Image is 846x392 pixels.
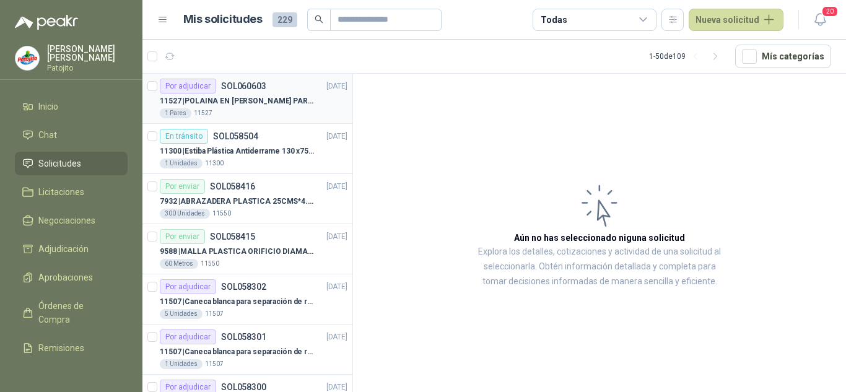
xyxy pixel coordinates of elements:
[326,81,347,92] p: [DATE]
[183,11,263,28] h1: Mis solicitudes
[326,331,347,343] p: [DATE]
[326,131,347,142] p: [DATE]
[160,246,314,258] p: 9588 | MALLA PLASTICA ORIFICIO DIAMANTE 3MM
[205,159,224,168] p: 11300
[221,282,266,291] p: SOL058302
[15,15,78,30] img: Logo peakr
[326,181,347,193] p: [DATE]
[38,341,84,355] span: Remisiones
[210,182,255,191] p: SOL058416
[477,245,722,289] p: Explora los detalles, cotizaciones y actividad de una solicitud al seleccionarla. Obtén informaci...
[205,309,224,319] p: 11507
[221,333,266,341] p: SOL058301
[160,309,203,319] div: 5 Unidades
[160,179,205,194] div: Por enviar
[15,46,39,70] img: Company Logo
[735,45,831,68] button: Mís categorías
[160,146,314,157] p: 11300 | Estiba Plástica Antiderrame 130 x75 CM - Capacidad 180-200 Litros
[210,232,255,241] p: SOL058415
[38,157,81,170] span: Solicitudes
[15,209,128,232] a: Negociaciones
[142,174,352,224] a: Por enviarSOL058416[DATE] 7932 |ABRAZADERA PLASTICA 25CMS*4.8MM NEGRA300 Unidades11550
[15,266,128,289] a: Aprobaciones
[221,82,266,90] p: SOL060603
[38,185,84,199] span: Licitaciones
[160,95,314,107] p: 11527 | POLAINA EN [PERSON_NAME] PARA SOLDADOR / ADJUNTAR FICHA TECNICA
[142,324,352,375] a: Por adjudicarSOL058301[DATE] 11507 |Caneca blanca para separación de residuos 10 LT1 Unidades11507
[15,123,128,147] a: Chat
[142,224,352,274] a: Por enviarSOL058415[DATE] 9588 |MALLA PLASTICA ORIFICIO DIAMANTE 3MM60 Metros11550
[47,45,128,62] p: [PERSON_NAME] [PERSON_NAME]
[514,231,685,245] h3: Aún no has seleccionado niguna solicitud
[541,13,567,27] div: Todas
[38,242,89,256] span: Adjudicación
[160,108,191,118] div: 1 Pares
[15,336,128,360] a: Remisiones
[38,128,57,142] span: Chat
[38,100,58,113] span: Inicio
[809,9,831,31] button: 20
[15,237,128,261] a: Adjudicación
[315,15,323,24] span: search
[142,74,352,124] a: Por adjudicarSOL060603[DATE] 11527 |POLAINA EN [PERSON_NAME] PARA SOLDADOR / ADJUNTAR FICHA TECNI...
[160,129,208,144] div: En tránsito
[160,229,205,244] div: Por enviar
[160,359,203,369] div: 1 Unidades
[38,299,116,326] span: Órdenes de Compra
[326,281,347,293] p: [DATE]
[15,180,128,204] a: Licitaciones
[212,209,231,219] p: 11550
[821,6,839,17] span: 20
[15,95,128,118] a: Inicio
[160,259,198,269] div: 60 Metros
[15,294,128,331] a: Órdenes de Compra
[15,152,128,175] a: Solicitudes
[160,209,210,219] div: 300 Unidades
[205,359,224,369] p: 11507
[326,231,347,243] p: [DATE]
[47,64,128,72] p: Patojito
[160,196,314,207] p: 7932 | ABRAZADERA PLASTICA 25CMS*4.8MM NEGRA
[273,12,297,27] span: 229
[160,279,216,294] div: Por adjudicar
[160,79,216,94] div: Por adjudicar
[160,296,314,308] p: 11507 | Caneca blanca para separación de residuos 121 LT
[160,159,203,168] div: 1 Unidades
[38,214,95,227] span: Negociaciones
[649,46,725,66] div: 1 - 50 de 109
[201,259,219,269] p: 11550
[221,383,266,391] p: SOL058300
[142,274,352,324] a: Por adjudicarSOL058302[DATE] 11507 |Caneca blanca para separación de residuos 121 LT5 Unidades11507
[213,132,258,141] p: SOL058504
[689,9,783,31] button: Nueva solicitud
[194,108,212,118] p: 11527
[160,329,216,344] div: Por adjudicar
[38,271,93,284] span: Aprobaciones
[160,346,314,358] p: 11507 | Caneca blanca para separación de residuos 10 LT
[142,124,352,174] a: En tránsitoSOL058504[DATE] 11300 |Estiba Plástica Antiderrame 130 x75 CM - Capacidad 180-200 Litr...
